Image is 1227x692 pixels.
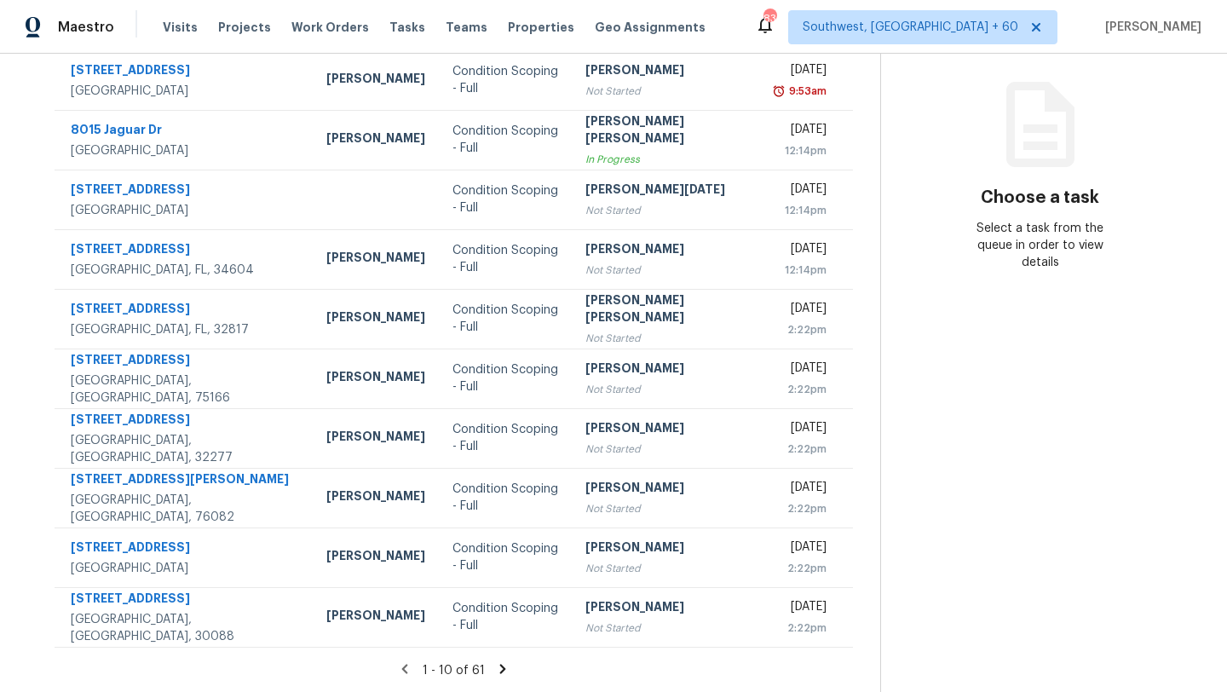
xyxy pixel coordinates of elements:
div: [STREET_ADDRESS] [71,300,299,321]
div: [PERSON_NAME] [326,309,425,330]
div: In Progress [585,151,749,168]
div: 8015 Jaguar Dr [71,121,299,142]
div: Condition Scoping - Full [452,540,559,574]
div: [DATE] [776,181,827,202]
div: [GEOGRAPHIC_DATA] [71,560,299,577]
div: [PERSON_NAME] [585,61,749,83]
div: [GEOGRAPHIC_DATA], [GEOGRAPHIC_DATA], 30088 [71,611,299,645]
div: [DATE] [776,598,827,620]
div: [DATE] [776,419,827,441]
div: 839 [763,10,775,27]
div: 2:22pm [776,620,827,637]
div: [PERSON_NAME] [326,368,425,389]
div: Not Started [585,202,749,219]
div: [PERSON_NAME] [326,547,425,568]
div: Condition Scoping - Full [452,600,559,634]
div: [STREET_ADDRESS] [71,351,299,372]
div: [GEOGRAPHIC_DATA] [71,83,299,100]
div: [PERSON_NAME] [585,598,749,620]
div: Condition Scoping - Full [452,182,559,216]
div: [GEOGRAPHIC_DATA] [71,142,299,159]
div: [DATE] [776,61,827,83]
div: Not Started [585,83,749,100]
span: Geo Assignments [595,19,706,36]
div: Not Started [585,500,749,517]
div: 9:53am [786,83,827,100]
div: 2:22pm [776,321,827,338]
span: [PERSON_NAME] [1098,19,1201,36]
div: Select a task from the queue in order to view details [960,220,1120,271]
div: [PERSON_NAME] [PERSON_NAME] [585,112,749,151]
div: [STREET_ADDRESS] [71,539,299,560]
div: [GEOGRAPHIC_DATA], [GEOGRAPHIC_DATA], 32277 [71,432,299,466]
div: 12:14pm [776,142,827,159]
span: Teams [446,19,487,36]
div: [GEOGRAPHIC_DATA], [GEOGRAPHIC_DATA], 75166 [71,372,299,407]
div: [GEOGRAPHIC_DATA], FL, 32817 [71,321,299,338]
div: [DATE] [776,479,827,500]
div: [PERSON_NAME] [326,249,425,270]
div: 2:22pm [776,441,827,458]
span: 1 - 10 of 61 [423,665,485,677]
div: [PERSON_NAME][DATE] [585,181,749,202]
div: [PERSON_NAME] [585,360,749,381]
div: [PERSON_NAME] [326,130,425,151]
div: 12:14pm [776,202,827,219]
div: [GEOGRAPHIC_DATA], [GEOGRAPHIC_DATA], 76082 [71,492,299,526]
span: Southwest, [GEOGRAPHIC_DATA] + 60 [803,19,1018,36]
span: Tasks [389,21,425,33]
div: Not Started [585,441,749,458]
div: 2:22pm [776,500,827,517]
div: [DATE] [776,121,827,142]
div: [STREET_ADDRESS] [71,181,299,202]
span: Properties [508,19,574,36]
div: Condition Scoping - Full [452,242,559,276]
div: Condition Scoping - Full [452,481,559,515]
div: Not Started [585,381,749,398]
div: [PERSON_NAME] [585,419,749,441]
h3: Choose a task [981,189,1099,206]
div: [STREET_ADDRESS] [71,590,299,611]
div: 2:22pm [776,560,827,577]
div: Condition Scoping - Full [452,63,559,97]
span: Visits [163,19,198,36]
div: [DATE] [776,240,827,262]
div: [DATE] [776,300,827,321]
div: [PERSON_NAME] [326,487,425,509]
div: [STREET_ADDRESS] [71,411,299,432]
div: [STREET_ADDRESS] [71,61,299,83]
div: [DATE] [776,539,827,560]
div: [PERSON_NAME] [585,539,749,560]
div: Condition Scoping - Full [452,123,559,157]
div: [DATE] [776,360,827,381]
span: Projects [218,19,271,36]
div: Not Started [585,262,749,279]
div: Condition Scoping - Full [452,421,559,455]
div: [PERSON_NAME] [326,70,425,91]
div: [STREET_ADDRESS] [71,240,299,262]
div: [GEOGRAPHIC_DATA], FL, 34604 [71,262,299,279]
div: [PERSON_NAME] [PERSON_NAME] [585,291,749,330]
div: Not Started [585,560,749,577]
div: 2:22pm [776,381,827,398]
span: Maestro [58,19,114,36]
span: Work Orders [291,19,369,36]
div: [STREET_ADDRESS][PERSON_NAME] [71,470,299,492]
div: Not Started [585,330,749,347]
div: Condition Scoping - Full [452,361,559,395]
div: Condition Scoping - Full [452,302,559,336]
div: [PERSON_NAME] [585,240,749,262]
div: [PERSON_NAME] [585,479,749,500]
div: [PERSON_NAME] [326,428,425,449]
div: [GEOGRAPHIC_DATA] [71,202,299,219]
img: Overdue Alarm Icon [772,83,786,100]
div: Not Started [585,620,749,637]
div: [PERSON_NAME] [326,607,425,628]
div: 12:14pm [776,262,827,279]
